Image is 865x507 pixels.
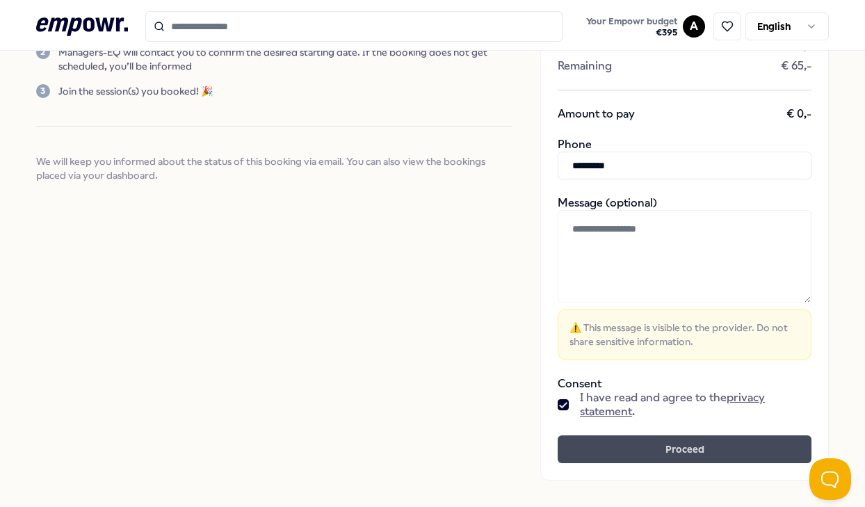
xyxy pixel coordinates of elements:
[36,154,512,182] span: We will keep you informed about the status of this booking via email. You can also view the booki...
[558,138,811,179] div: Phone
[809,458,851,500] iframe: Help Scout Beacon - Open
[145,11,563,42] input: Search for products, categories or subcategories
[58,45,512,73] p: Managers-EQ will contact you to confirm the desired starting date. If the booking does not get sc...
[558,435,811,463] button: Proceed
[583,13,680,41] button: Your Empowr budget€395
[581,12,683,41] a: Your Empowr budget€395
[786,107,811,121] span: € 0,-
[558,59,612,73] span: Remaining
[683,15,705,38] button: A
[58,84,213,98] p: Join the session(s) you booked! 🎉
[558,196,811,360] div: Message (optional)
[36,45,50,59] div: 2
[781,59,811,73] span: € 65,-
[36,84,50,98] div: 3
[580,391,811,419] span: I have read and agree to the .
[569,321,800,348] span: ⚠️ This message is visible to the provider. Do not share sensitive information.
[558,107,635,121] span: Amount to pay
[586,27,677,38] span: € 395
[586,16,677,27] span: Your Empowr budget
[580,391,765,418] a: privacy statement
[558,377,811,419] div: Consent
